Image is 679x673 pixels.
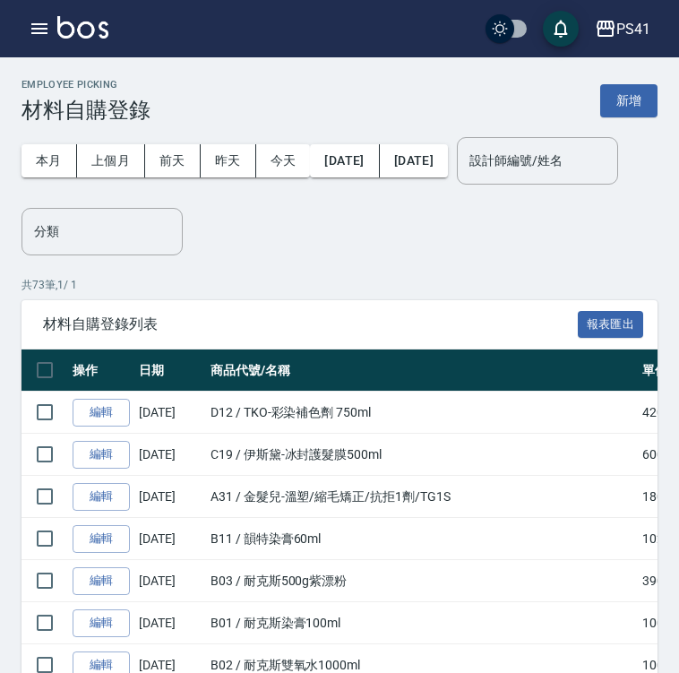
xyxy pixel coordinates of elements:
[57,16,108,39] img: Logo
[206,476,638,518] td: A31 / 金髮兒-溫塑/縮毛矯正/抗拒1劑/TG1S
[73,441,130,469] a: 編輯
[21,277,658,293] p: 共 73 筆, 1 / 1
[77,144,145,177] button: 上個月
[201,144,256,177] button: 昨天
[134,560,206,602] td: [DATE]
[206,349,638,392] th: 商品代號/名稱
[206,518,638,560] td: B11 / 韻特染膏60ml
[43,315,578,333] span: 材料自購登錄列表
[206,602,638,644] td: B01 / 耐克斯染膏100ml
[543,11,579,47] button: save
[616,18,650,40] div: PS41
[578,311,644,339] button: 報表匯出
[134,349,206,392] th: 日期
[256,144,311,177] button: 今天
[134,476,206,518] td: [DATE]
[588,11,658,47] button: PS41
[73,483,130,511] a: 編輯
[73,567,130,595] a: 編輯
[73,609,130,637] a: 編輯
[134,392,206,434] td: [DATE]
[134,518,206,560] td: [DATE]
[578,315,644,332] a: 報表匯出
[206,434,638,476] td: C19 / 伊斯黛-冰封護髮膜500ml
[206,560,638,602] td: B03 / 耐克斯500g紫漂粉
[68,349,134,392] th: 操作
[206,392,638,434] td: D12 / TKO-彩染補色劑 750ml
[21,79,150,91] h2: Employee Picking
[600,91,658,108] a: 新增
[134,434,206,476] td: [DATE]
[380,144,448,177] button: [DATE]
[21,98,150,123] h3: 材料自購登錄
[21,144,77,177] button: 本月
[145,144,201,177] button: 前天
[73,399,130,427] a: 編輯
[600,84,658,117] button: 新增
[134,602,206,644] td: [DATE]
[310,144,379,177] button: [DATE]
[73,525,130,553] a: 編輯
